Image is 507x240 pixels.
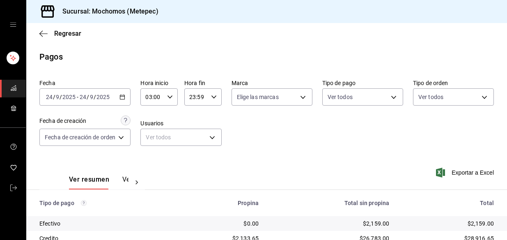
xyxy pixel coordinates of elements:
span: / [87,94,89,100]
div: Ver todos [140,129,221,146]
label: Hora fin [184,80,222,86]
svg: Los pagos realizados con Pay y otras terminales son montos brutos. [81,200,87,206]
label: Hora inicio [140,80,178,86]
span: / [94,94,96,100]
button: Ver pagos [122,175,153,189]
label: Usuarios [140,120,221,126]
input: ---- [96,94,110,100]
input: ---- [62,94,76,100]
button: Ver resumen [69,175,109,189]
div: navigation tabs [69,175,128,189]
input: -- [89,94,94,100]
h3: Sucursal: Mochomos (Metepec) [56,7,158,16]
label: Tipo de pago [322,80,403,86]
div: $2,159.00 [402,219,494,228]
button: Exportar a Excel [438,168,494,178]
input: -- [46,94,53,100]
span: Elige las marcas [237,93,279,101]
div: $2,159.00 [272,219,389,228]
div: Efectivo [39,219,170,228]
div: Total sin propina [272,200,389,206]
button: Regresar [39,30,81,37]
div: Propina [183,200,259,206]
input: -- [79,94,87,100]
div: Tipo de pago [39,200,170,206]
div: Pagos [39,51,63,63]
span: Ver todos [328,93,353,101]
label: Tipo de orden [413,80,494,86]
div: Total [402,200,494,206]
span: Fecha de creación de orden [45,133,115,141]
label: Marca [232,80,312,86]
span: - [77,94,78,100]
label: Fecha [39,80,131,86]
span: Ver todos [418,93,443,101]
button: open drawer [10,21,16,28]
span: / [53,94,55,100]
div: Fecha de creación [39,117,86,125]
input: -- [55,94,60,100]
div: $0.00 [183,219,259,228]
span: / [60,94,62,100]
span: Regresar [54,30,81,37]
